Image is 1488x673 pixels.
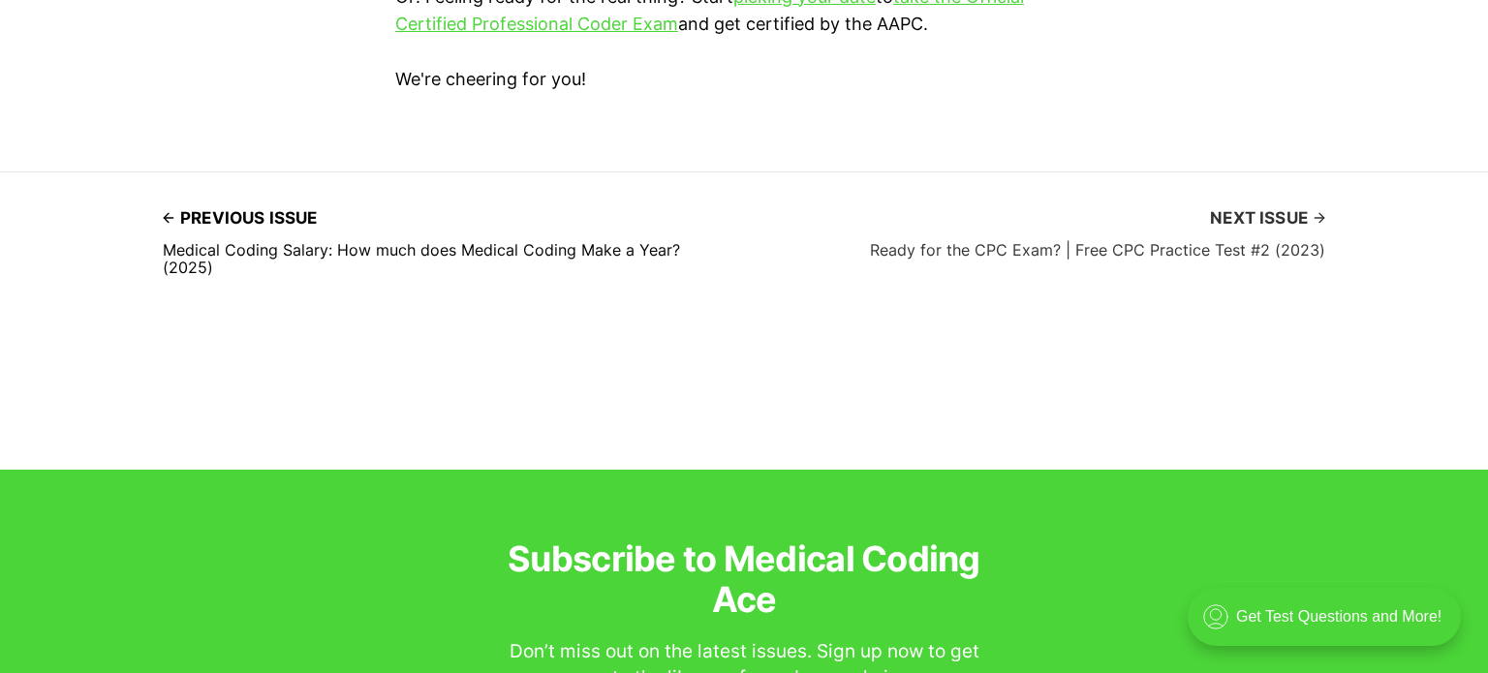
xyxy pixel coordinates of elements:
iframe: portal-trigger [1171,578,1488,673]
span: Previous issue [163,203,317,233]
h3: Subscribe to Medical Coding Ace [492,539,996,620]
h4: Ready for the CPC Exam? | Free CPC Practice Test #2 (2023) [870,241,1325,259]
h4: Medical Coding Salary: How much does Medical Coding Make a Year? (2025) [163,241,721,277]
p: We're cheering for you! [395,66,1093,94]
span: Next issue [1210,203,1325,233]
a: Next issue Ready for the CPC Exam? | Free CPC Practice Test #2 (2023) [870,203,1325,259]
a: Previous issue Medical Coding Salary: How much does Medical Coding Make a Year? (2025) [163,203,721,276]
